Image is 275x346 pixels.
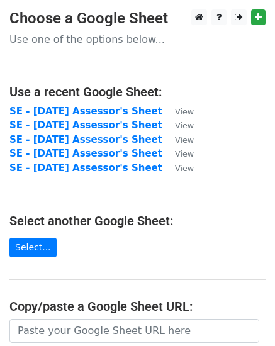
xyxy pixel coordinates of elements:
[9,84,266,99] h4: Use a recent Google Sheet:
[9,319,259,343] input: Paste your Google Sheet URL here
[162,162,194,174] a: View
[9,33,266,46] p: Use one of the options below...
[9,120,162,131] a: SE - [DATE] Assessor's Sheet
[9,148,162,159] a: SE - [DATE] Assessor's Sheet
[175,164,194,173] small: View
[9,106,162,117] a: SE - [DATE] Assessor's Sheet
[9,134,162,145] a: SE - [DATE] Assessor's Sheet
[9,213,266,228] h4: Select another Google Sheet:
[9,162,162,174] a: SE - [DATE] Assessor's Sheet
[175,149,194,159] small: View
[9,9,266,28] h3: Choose a Google Sheet
[162,134,194,145] a: View
[9,299,266,314] h4: Copy/paste a Google Sheet URL:
[162,148,194,159] a: View
[162,120,194,131] a: View
[175,107,194,116] small: View
[162,106,194,117] a: View
[175,135,194,145] small: View
[9,238,57,257] a: Select...
[175,121,194,130] small: View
